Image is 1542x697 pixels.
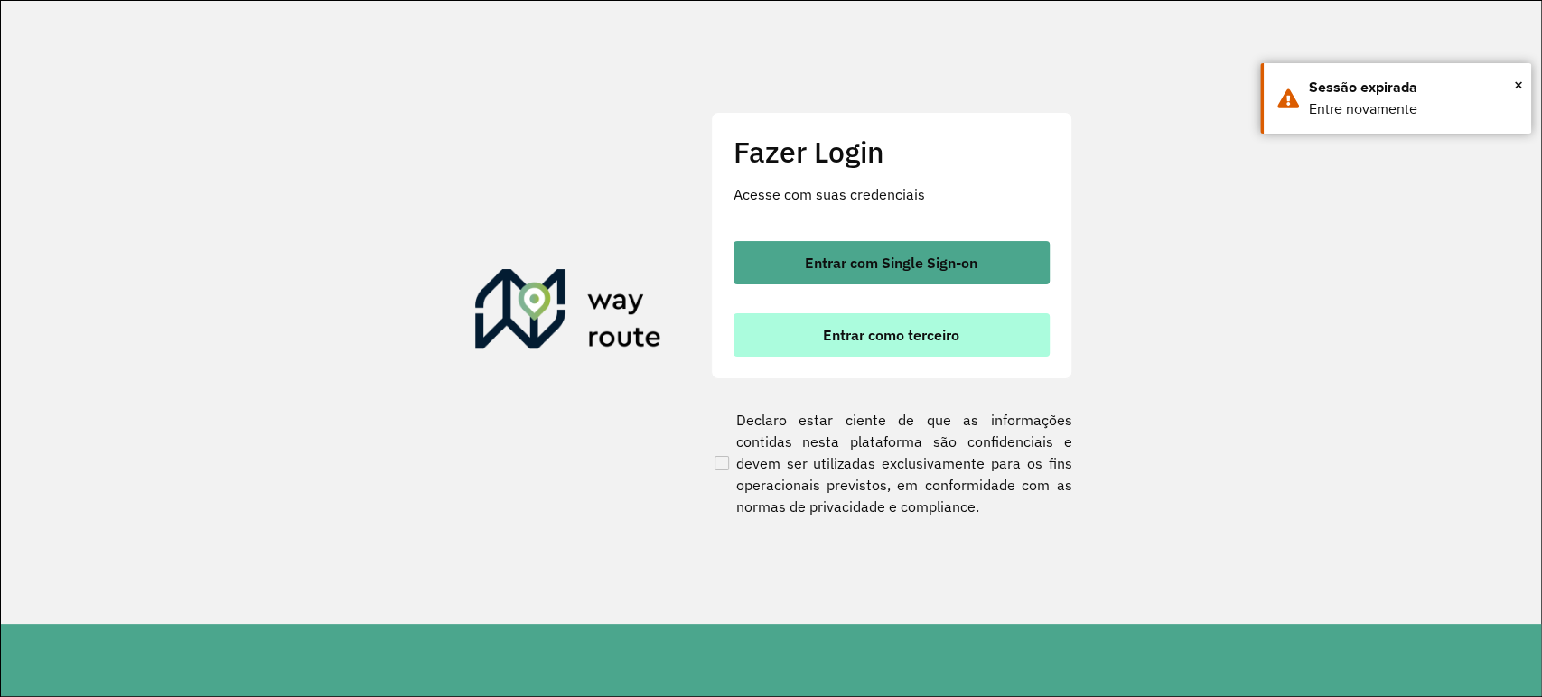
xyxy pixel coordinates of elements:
[734,241,1050,284] button: button
[1514,71,1523,98] span: ×
[1309,77,1518,98] div: Sessão expirada
[475,269,661,356] img: Roteirizador AmbevTech
[711,409,1072,517] label: Declaro estar ciente de que as informações contidas nesta plataforma são confidenciais e devem se...
[734,135,1050,169] h2: Fazer Login
[1309,98,1518,120] div: Entre novamente
[1514,71,1523,98] button: Close
[734,183,1050,205] p: Acesse com suas credenciais
[734,313,1050,357] button: button
[823,328,959,342] span: Entrar como terceiro
[805,256,977,270] span: Entrar com Single Sign-on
